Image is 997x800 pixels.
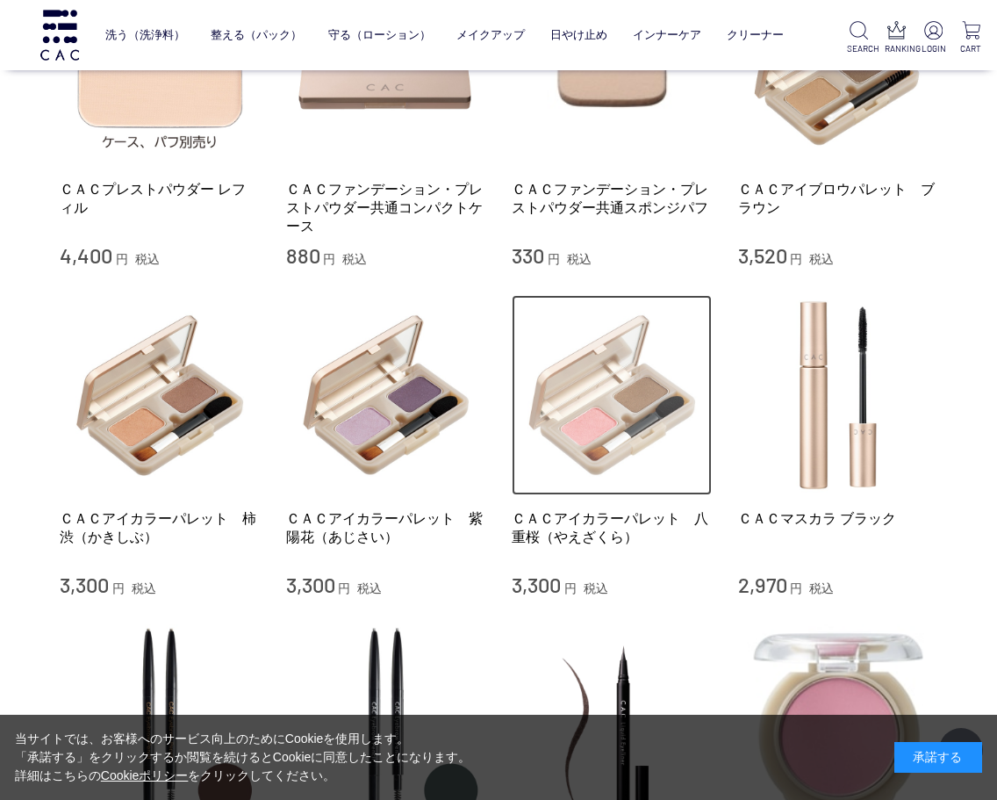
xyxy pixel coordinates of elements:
a: 洗う（洗浄料） [105,16,185,55]
a: ＣＡＣファンデーション・プレストパウダー共通スポンジパフ [512,180,712,218]
span: 税込 [342,252,367,266]
a: ＣＡＣプレストパウダー レフィル [60,180,260,218]
p: RANKING [885,42,908,55]
a: LOGIN [922,21,945,55]
img: ＣＡＣアイカラーパレット 柿渋（かきしぶ） [60,295,260,495]
span: 円 [323,252,335,266]
a: ＣＡＣアイブロウパレット ブラウン [738,180,938,218]
span: 3,300 [60,572,109,597]
a: インナーケア [633,16,701,55]
a: Cookieポリシー [101,768,189,782]
a: ＣＡＣファンデーション・プレストパウダー共通コンパクトケース [286,180,486,236]
img: ＣＡＣアイカラーパレット 八重桜（やえざくら） [512,295,712,495]
p: SEARCH [847,42,871,55]
span: 2,970 [738,572,787,597]
span: 税込 [584,581,608,595]
a: CART [959,21,983,55]
p: LOGIN [922,42,945,55]
a: メイクアップ [456,16,525,55]
span: 3,300 [512,572,561,597]
a: ＣＡＣアイカラーパレット 柿渋（かきしぶ） [60,509,260,547]
span: 税込 [809,581,834,595]
span: 3,520 [738,242,787,268]
a: ＣＡＣアイカラーパレット 紫陽花（あじさい） [286,509,486,547]
img: logo [38,10,82,60]
div: 承諾する [894,742,982,773]
span: 円 [116,252,128,266]
a: SEARCH [847,21,871,55]
span: 880 [286,242,320,268]
p: CART [959,42,983,55]
span: 円 [112,581,125,595]
span: 円 [790,252,802,266]
span: 円 [790,581,802,595]
a: ＣＡＣマスカラ ブラック [738,509,938,528]
a: RANKING [885,21,908,55]
span: 税込 [135,252,160,266]
span: 円 [548,252,560,266]
a: クリーナー [727,16,784,55]
a: 日やけ止め [550,16,607,55]
span: 税込 [357,581,382,595]
span: 税込 [132,581,156,595]
span: 円 [338,581,350,595]
a: 守る（ローション） [328,16,431,55]
span: 円 [564,581,577,595]
img: ＣＡＣアイカラーパレット 紫陽花（あじさい） [286,295,486,495]
a: ＣＡＣアイカラーパレット 八重桜（やえざくら） [512,509,712,547]
span: 税込 [809,252,834,266]
div: 当サイトでは、お客様へのサービス向上のためにCookieを使用します。 「承諾する」をクリックするか閲覧を続けるとCookieに同意したことになります。 詳細はこちらの をクリックしてください。 [15,730,471,785]
span: 4,400 [60,242,112,268]
span: 330 [512,242,544,268]
span: 3,300 [286,572,335,597]
img: ＣＡＣマスカラ ブラック [738,295,938,495]
span: 税込 [567,252,592,266]
a: 整える（パック） [211,16,302,55]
